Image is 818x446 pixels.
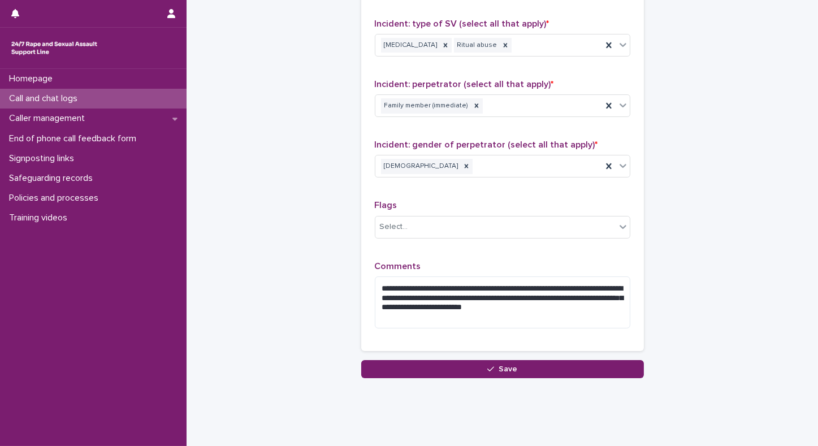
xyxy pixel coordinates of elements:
[381,38,439,53] div: [MEDICAL_DATA]
[499,365,517,373] span: Save
[5,93,86,104] p: Call and chat logs
[454,38,499,53] div: Ritual abuse
[381,98,470,114] div: Family member (immediate)
[381,159,460,174] div: [DEMOGRAPHIC_DATA]
[9,37,99,59] img: rhQMoQhaT3yELyF149Cw
[375,80,554,89] span: Incident: perpetrator (select all that apply)
[5,113,94,124] p: Caller management
[361,360,644,378] button: Save
[380,221,408,233] div: Select...
[375,201,397,210] span: Flags
[375,140,598,149] span: Incident: gender of perpetrator (select all that apply)
[5,73,62,84] p: Homepage
[5,193,107,203] p: Policies and processes
[375,262,421,271] span: Comments
[5,133,145,144] p: End of phone call feedback form
[5,173,102,184] p: Safeguarding records
[375,19,549,28] span: Incident: type of SV (select all that apply)
[5,213,76,223] p: Training videos
[5,153,83,164] p: Signposting links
